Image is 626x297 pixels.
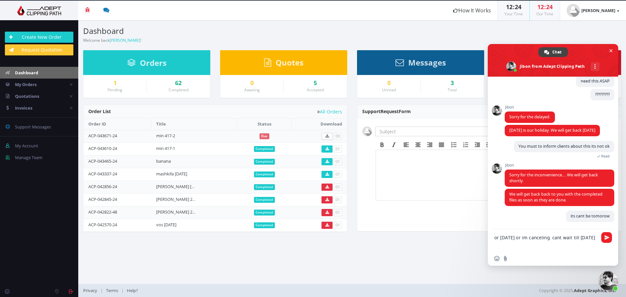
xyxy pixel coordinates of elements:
th: Status [237,118,292,130]
span: Order List [88,108,111,114]
span: My Orders [15,82,37,87]
div: 1 [88,80,142,86]
a: Request Quotation [5,44,73,55]
span: Send [601,232,612,243]
a: Chat [538,47,568,57]
span: : [513,3,515,11]
img: user_default.jpg [362,126,372,136]
span: ????????? [595,92,610,97]
a: Privacy [83,288,100,293]
div: Align right [424,141,436,149]
span: Completed [254,159,275,165]
a: Terms [103,288,121,293]
span: Quotations [15,93,39,99]
div: Increase indent [483,141,495,149]
input: Subject [375,126,491,136]
a: ACP-042570-24 [88,222,117,228]
small: Total [448,87,457,93]
span: Completed [254,210,275,215]
a: min 417-2 [156,133,175,139]
a: ACP-043465-24 [88,158,117,164]
span: : [544,3,546,11]
span: Support Messages [15,124,51,130]
a: [PERSON_NAME] [560,1,626,20]
span: Completed [254,222,275,228]
span: Due [260,133,270,139]
a: vos [DATE] [156,222,176,228]
a: [PERSON_NAME] 2.4_a [156,196,200,202]
a: mashkifa [DATE] [156,171,187,177]
div: Numbered list [460,141,471,149]
a: 0 [225,80,278,86]
small: Unread [382,87,396,93]
div: Bullet list [448,141,460,149]
span: 24 [546,3,553,11]
span: Read [601,154,610,158]
span: We will get back back to you with the completed files as soon as they are done. [509,191,603,203]
a: Messages [395,61,446,67]
span: Quotes [276,57,304,68]
a: [PERSON_NAME] 2.4 [156,209,196,215]
div: Italic [388,141,400,149]
span: Close chat [607,47,614,54]
a: Close chat [599,271,618,290]
a: 62 [152,80,205,86]
div: | | [83,284,442,297]
img: Adept Graphics [5,6,73,15]
a: ACP-042845-24 [88,196,117,202]
span: Chat [552,47,561,57]
span: need this ASAP [581,78,610,84]
th: Download [291,118,347,130]
span: Completed [254,146,275,152]
span: Sorry for the delayed. [509,114,550,120]
span: Dashboard [15,70,38,76]
div: Align left [400,141,412,149]
span: My Account [15,143,38,149]
small: Our Time [536,11,553,17]
img: user_default.jpg [567,4,580,17]
h3: Dashboard [83,27,347,35]
span: Support Form [362,108,411,114]
small: Awaiting [244,87,260,93]
a: ACP-042856-24 [88,184,117,189]
a: Adept Graphics, Inc. [574,288,616,293]
a: ACP-043337-24 [88,171,117,177]
a: 5 [289,80,342,86]
span: 12 [506,3,513,11]
a: ACP-042822-48 [88,209,117,215]
strong: [PERSON_NAME] [581,7,615,13]
a: min 417-1 [156,145,175,151]
span: 24 [515,3,521,11]
span: Completed [254,171,275,177]
span: Send a file [503,256,508,261]
a: Help? [124,288,141,293]
span: Request [380,108,399,114]
span: Jibon [505,163,614,168]
div: 3 [425,80,479,86]
a: [PERSON_NAME] [110,37,140,43]
span: You must to inform clients about this its not ok [518,143,610,149]
a: Quotes [264,61,304,67]
span: its cant be tomorow [571,213,610,219]
span: Manage Team [15,155,42,160]
a: banana [156,158,171,164]
span: [DATE] is our holiday. We will get back [DATE] [509,127,595,133]
div: Bold [376,141,388,149]
div: Decrease indent [471,141,483,149]
small: Accepted [307,87,324,93]
span: Orders [140,57,167,68]
a: Create New Order [5,32,73,43]
small: Welcome back ! [83,37,141,43]
small: Completed [169,87,188,93]
textarea: Compose your message... [494,229,599,251]
div: Justify [436,141,447,149]
span: Sorry for the inconvenience.... We will get back shortly. [509,172,598,184]
a: 0 [362,80,415,86]
a: ACP-043671-24 [88,133,117,139]
iframe: Rich Text Area. Press ALT-F9 for menu. Press ALT-F10 for toolbar. Press ALT-0 for help [376,150,615,200]
span: Completed [254,184,275,190]
th: Order ID [83,118,151,130]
